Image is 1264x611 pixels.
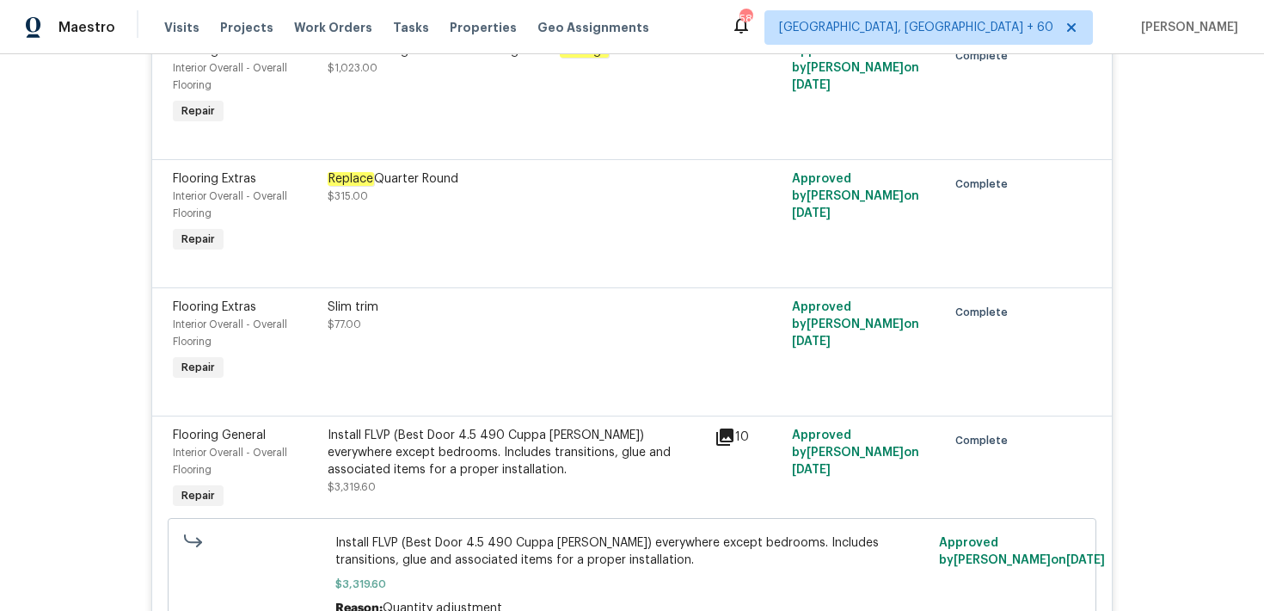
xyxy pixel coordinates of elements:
span: Complete [955,304,1015,321]
span: Repair [175,231,222,248]
span: Complete [955,432,1015,449]
span: $315.00 [328,191,368,201]
span: [DATE] [792,79,831,91]
span: Repair [175,102,222,120]
div: 10 [715,427,782,447]
span: Complete [955,47,1015,65]
span: [DATE] [792,336,831,348]
span: Projects [220,19,273,36]
span: [PERSON_NAME] [1134,19,1238,36]
span: Approved by [PERSON_NAME] on [792,429,919,476]
span: Properties [450,19,517,36]
span: [DATE] [792,464,831,476]
span: Approved by [PERSON_NAME] on [792,45,919,91]
span: Tasks [393,22,429,34]
span: Repair [175,487,222,504]
span: $3,319.60 [328,482,376,492]
span: [GEOGRAPHIC_DATA], [GEOGRAPHIC_DATA] + 60 [779,19,1053,36]
span: Approved by [PERSON_NAME] on [792,301,919,348]
div: Install FLVP (Best Door 4.5 490 Cuppa [PERSON_NAME]) everywhere except bedrooms. Includes transit... [328,427,704,478]
div: Slim trim [328,299,704,316]
span: Flooring General [173,429,266,441]
span: $1,023.00 [328,63,377,73]
div: 585 [739,10,752,28]
span: Geo Assignments [537,19,649,36]
span: $77.00 [328,319,361,330]
span: Install FLVP (Best Door 4.5 490 Cuppa [PERSON_NAME]) everywhere except bedrooms. Includes transit... [335,534,930,569]
span: Maestro [58,19,115,36]
span: [DATE] [792,207,831,219]
span: Flooring Extras [173,301,256,313]
span: Flooring Extras [173,173,256,185]
span: Interior Overall - Overall Flooring [173,191,287,219]
span: Approved by [PERSON_NAME] on [792,173,919,219]
div: Quarter Round [328,170,704,188]
span: Interior Overall - Overall Flooring [173,319,287,347]
span: Approved by [PERSON_NAME] on [939,537,1105,566]
span: [DATE] [1066,554,1105,566]
span: Repair [175,359,222,376]
em: Replace [328,172,374,186]
span: Interior Overall - Overall Flooring [173,63,287,90]
span: $3,319.60 [335,576,930,593]
span: Complete [955,176,1015,193]
span: Visits [164,19,199,36]
span: Interior Overall - Overall Flooring [173,447,287,475]
span: Work Orders [294,19,372,36]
